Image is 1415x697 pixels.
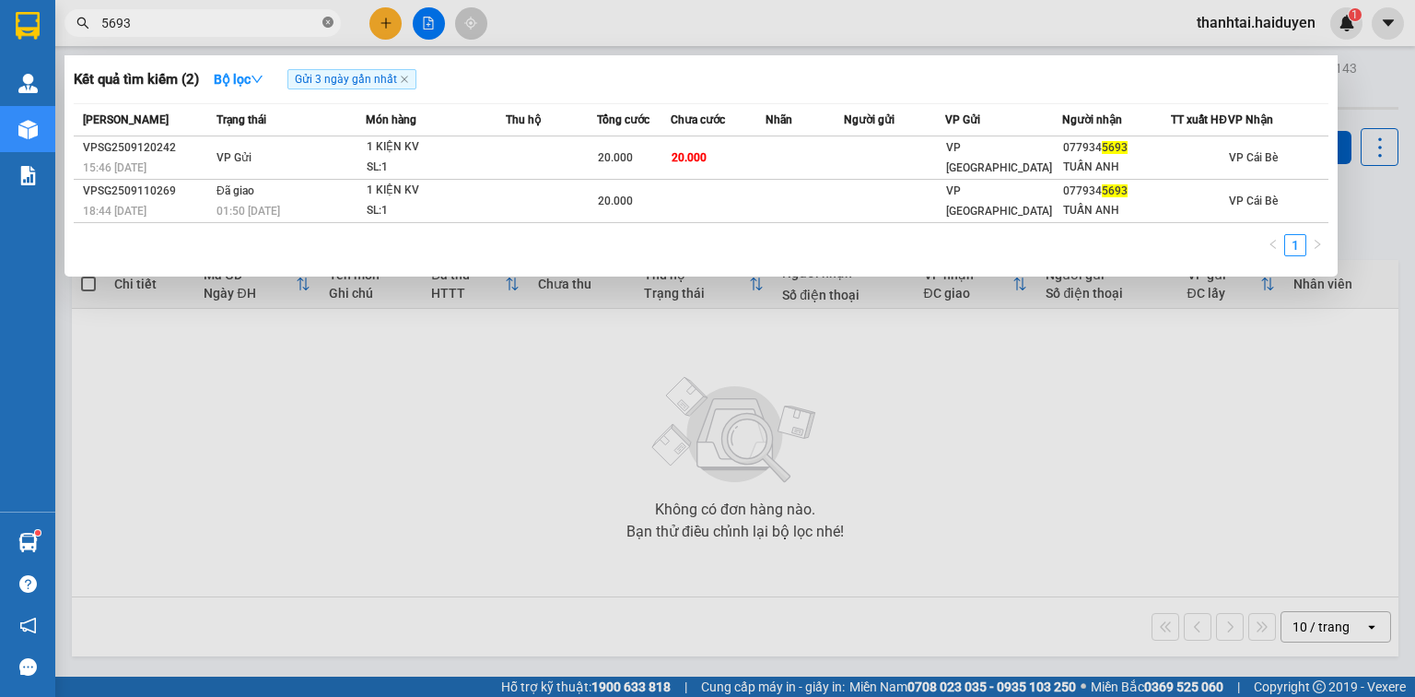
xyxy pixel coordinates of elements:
span: Tổng cước [597,113,649,126]
span: TT xuất HĐ [1171,113,1227,126]
li: Previous Page [1262,234,1284,256]
span: Trạng thái [216,113,266,126]
span: close-circle [322,17,333,28]
input: Tìm tên, số ĐT hoặc mã đơn [101,13,319,33]
div: 077934 [1063,182,1170,201]
div: SL: 1 [367,158,505,178]
span: Nhãn [766,113,792,126]
span: search [76,17,89,30]
span: down [251,73,263,86]
div: VPSG2509110269 [83,182,211,201]
span: 5693 [1102,184,1128,197]
span: VP Cái Bè [1229,151,1278,164]
span: message [19,658,37,676]
h3: Kết quả tìm kiếm ( 2 ) [74,70,199,89]
img: warehouse-icon [18,74,38,93]
div: VPSG2509120242 [83,138,211,158]
button: Bộ lọcdown [199,65,278,94]
span: 5693 [1102,141,1128,154]
span: close-circle [322,15,333,32]
span: 20.000 [598,195,633,207]
span: Món hàng [366,113,416,126]
span: Người nhận [1062,113,1122,126]
img: warehouse-icon [18,120,38,139]
sup: 1 [35,530,41,536]
span: 01:50 [DATE] [216,205,280,218]
span: Thu hộ [506,113,541,126]
span: right [1312,239,1323,250]
span: 15:46 [DATE] [83,161,146,174]
span: VP [GEOGRAPHIC_DATA] [946,184,1052,218]
div: SL: 1 [367,201,505,221]
span: Người gửi [844,113,895,126]
button: right [1306,234,1328,256]
span: [PERSON_NAME] [83,113,169,126]
div: 077934 [1063,138,1170,158]
img: logo-vxr [16,12,40,40]
span: 18:44 [DATE] [83,205,146,218]
span: Gửi 3 ngày gần nhất [287,69,416,89]
span: VP Cái Bè [1229,195,1278,207]
button: left [1262,234,1284,256]
img: warehouse-icon [18,533,38,552]
span: 20.000 [672,151,707,164]
span: notification [19,617,37,634]
li: Next Page [1306,234,1328,256]
span: VP [GEOGRAPHIC_DATA] [946,141,1052,174]
span: VP Nhận [1228,113,1273,126]
a: 1 [1285,235,1305,255]
span: close [400,75,409,84]
span: Chưa cước [671,113,725,126]
span: left [1268,239,1279,250]
div: TUẤN ANH [1063,158,1170,177]
span: Đã giao [216,184,254,197]
img: solution-icon [18,166,38,185]
span: question-circle [19,575,37,593]
div: 1 KIỆN KV [367,137,505,158]
strong: Bộ lọc [214,72,263,87]
div: 1 KIỆN KV [367,181,505,201]
span: 20.000 [598,151,633,164]
li: 1 [1284,234,1306,256]
span: VP Gửi [945,113,980,126]
span: VP Gửi [216,151,251,164]
div: TUẤN ANH [1063,201,1170,220]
